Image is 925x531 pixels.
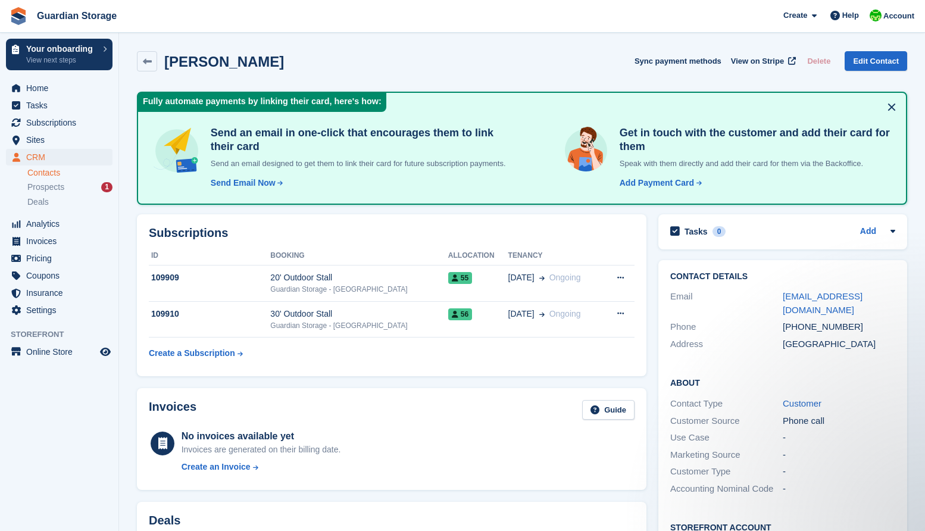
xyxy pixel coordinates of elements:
[27,196,49,208] span: Deals
[26,343,98,360] span: Online Store
[448,308,472,320] span: 56
[670,376,895,388] h2: About
[149,347,235,360] div: Create a Subscription
[845,51,907,71] a: Edit Contact
[26,250,98,267] span: Pricing
[670,397,783,411] div: Contact Type
[726,51,798,71] a: View on Stripe
[10,7,27,25] img: stora-icon-8386f47178a22dfd0bd8f6a31ec36ba5ce8667c1dd55bd0f319d3a0aa187defe.svg
[182,461,251,473] div: Create an Invoice
[670,482,783,496] div: Accounting Nominal Code
[270,308,448,320] div: 30' Outdoor Stall
[6,114,112,131] a: menu
[670,290,783,317] div: Email
[27,196,112,208] a: Deals
[26,114,98,131] span: Subscriptions
[549,309,581,318] span: Ongoing
[870,10,882,21] img: Andrew Kinakin
[448,272,472,284] span: 55
[26,55,97,65] p: View next steps
[26,267,98,284] span: Coupons
[582,400,635,420] a: Guide
[270,284,448,295] div: Guardian Storage - [GEOGRAPHIC_DATA]
[101,182,112,192] div: 1
[783,448,895,462] div: -
[6,132,112,148] a: menu
[26,285,98,301] span: Insurance
[508,308,535,320] span: [DATE]
[152,126,201,175] img: send-email-b5881ef4c8f827a638e46e229e590028c7e36e3a6c99d2365469aff88783de13.svg
[670,431,783,445] div: Use Case
[670,414,783,428] div: Customer Source
[670,338,783,351] div: Address
[6,302,112,318] a: menu
[6,97,112,114] a: menu
[6,39,112,70] a: Your onboarding View next steps
[562,126,610,174] img: get-in-touch-e3e95b6451f4e49772a6039d3abdde126589d6f45a760754adfa51be33bf0f70.svg
[164,54,284,70] h2: [PERSON_NAME]
[783,10,807,21] span: Create
[620,177,694,189] div: Add Payment Card
[670,465,783,479] div: Customer Type
[270,320,448,331] div: Guardian Storage - [GEOGRAPHIC_DATA]
[6,250,112,267] a: menu
[182,429,341,443] div: No invoices available yet
[26,45,97,53] p: Your onboarding
[731,55,784,67] span: View on Stripe
[26,149,98,165] span: CRM
[802,51,835,71] button: Delete
[615,177,703,189] a: Add Payment Card
[11,329,118,341] span: Storefront
[32,6,121,26] a: Guardian Storage
[27,167,112,179] a: Contacts
[6,215,112,232] a: menu
[783,291,862,315] a: [EMAIL_ADDRESS][DOMAIN_NAME]
[685,226,708,237] h2: Tasks
[508,246,602,265] th: Tenancy
[270,246,448,265] th: Booking
[206,158,514,170] p: Send an email designed to get them to link their card for future subscription payments.
[26,132,98,148] span: Sites
[6,343,112,360] a: menu
[783,465,895,479] div: -
[149,400,196,420] h2: Invoices
[26,97,98,114] span: Tasks
[712,226,726,237] div: 0
[635,51,721,71] button: Sync payment methods
[149,246,270,265] th: ID
[842,10,859,21] span: Help
[270,271,448,284] div: 20' Outdoor Stall
[783,398,821,408] a: Customer
[27,181,112,193] a: Prospects 1
[448,246,508,265] th: Allocation
[211,177,276,189] div: Send Email Now
[138,93,386,112] div: Fully automate payments by linking their card, here's how:
[182,443,341,456] div: Invoices are generated on their billing date.
[783,338,895,351] div: [GEOGRAPHIC_DATA]
[182,461,341,473] a: Create an Invoice
[783,320,895,334] div: [PHONE_NUMBER]
[670,448,783,462] div: Marketing Source
[783,482,895,496] div: -
[615,126,892,153] h4: Get in touch with the customer and add their card for them
[615,158,892,170] p: Speak with them directly and add their card for them via the Backoffice.
[26,302,98,318] span: Settings
[670,320,783,334] div: Phone
[149,342,243,364] a: Create a Subscription
[883,10,914,22] span: Account
[98,345,112,359] a: Preview store
[549,273,581,282] span: Ongoing
[6,80,112,96] a: menu
[670,272,895,282] h2: Contact Details
[206,126,514,153] h4: Send an email in one-click that encourages them to link their card
[149,226,635,240] h2: Subscriptions
[26,233,98,249] span: Invoices
[149,271,270,284] div: 109909
[783,414,895,428] div: Phone call
[149,514,180,527] h2: Deals
[149,308,270,320] div: 109910
[6,233,112,249] a: menu
[860,225,876,239] a: Add
[26,215,98,232] span: Analytics
[26,80,98,96] span: Home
